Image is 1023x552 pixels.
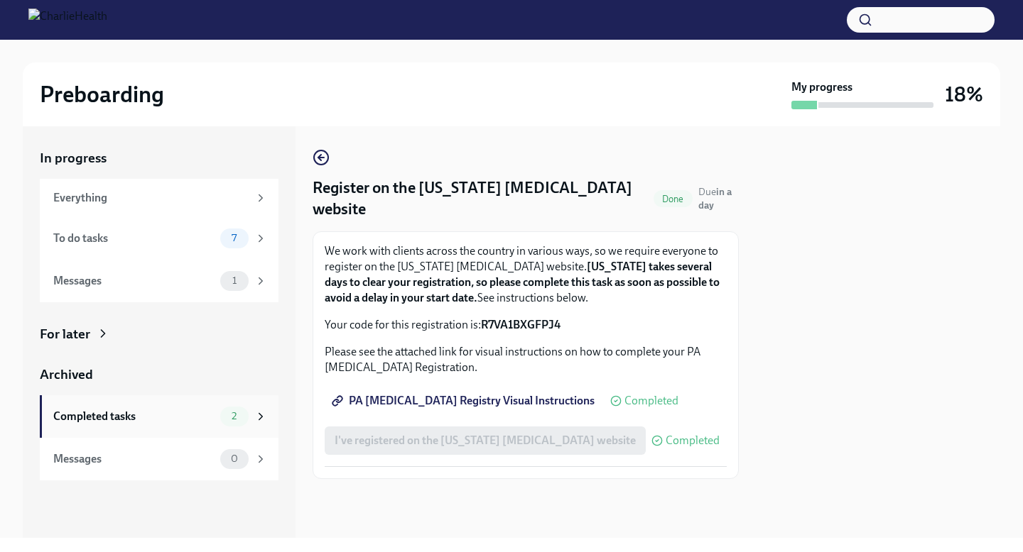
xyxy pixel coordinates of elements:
[698,185,739,212] span: August 14th, 2025 10:00
[666,435,720,446] span: Completed
[223,411,245,421] span: 2
[40,438,278,480] a: Messages0
[325,260,720,304] strong: [US_STATE] takes several days to clear your registration, so please complete this task as soon as...
[223,233,245,243] span: 7
[325,387,605,415] a: PA [MEDICAL_DATA] Registry Visual Instructions
[40,80,164,109] h2: Preboarding
[40,217,278,260] a: To do tasks7
[325,243,727,306] p: We work with clients across the country in various ways, so we require everyone to register on th...
[224,275,245,286] span: 1
[945,82,983,107] h3: 18%
[325,317,727,333] p: Your code for this registration is:
[40,260,278,302] a: Messages1
[40,395,278,438] a: Completed tasks2
[53,273,215,289] div: Messages
[40,179,278,217] a: Everything
[53,451,215,467] div: Messages
[53,231,215,246] div: To do tasks
[654,194,693,204] span: Done
[698,186,732,211] strong: in a day
[791,79,852,95] strong: My progress
[313,177,648,220] h4: Register on the [US_STATE] [MEDICAL_DATA] website
[481,318,561,331] strong: R7VA1BXGFPJ4
[40,365,278,384] a: Archived
[28,9,107,31] img: CharlieHealth
[325,344,727,375] p: Please see the attached link for visual instructions on how to complete your PA [MEDICAL_DATA] Re...
[53,190,249,206] div: Everything
[222,453,247,464] span: 0
[624,395,678,407] span: Completed
[53,409,215,424] div: Completed tasks
[698,186,732,211] span: Due
[40,325,90,343] div: For later
[335,394,595,408] span: PA [MEDICAL_DATA] Registry Visual Instructions
[40,325,278,343] a: For later
[40,149,278,167] a: In progress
